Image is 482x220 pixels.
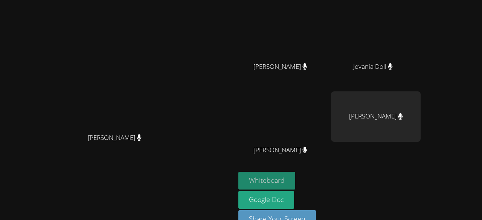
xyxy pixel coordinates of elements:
[253,61,307,72] span: [PERSON_NAME]
[331,91,421,142] div: [PERSON_NAME]
[353,61,393,72] span: Jovania Doll
[88,132,142,143] span: [PERSON_NAME]
[238,191,294,209] a: Google Doc
[253,145,307,156] span: [PERSON_NAME]
[238,172,295,190] button: Whiteboard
